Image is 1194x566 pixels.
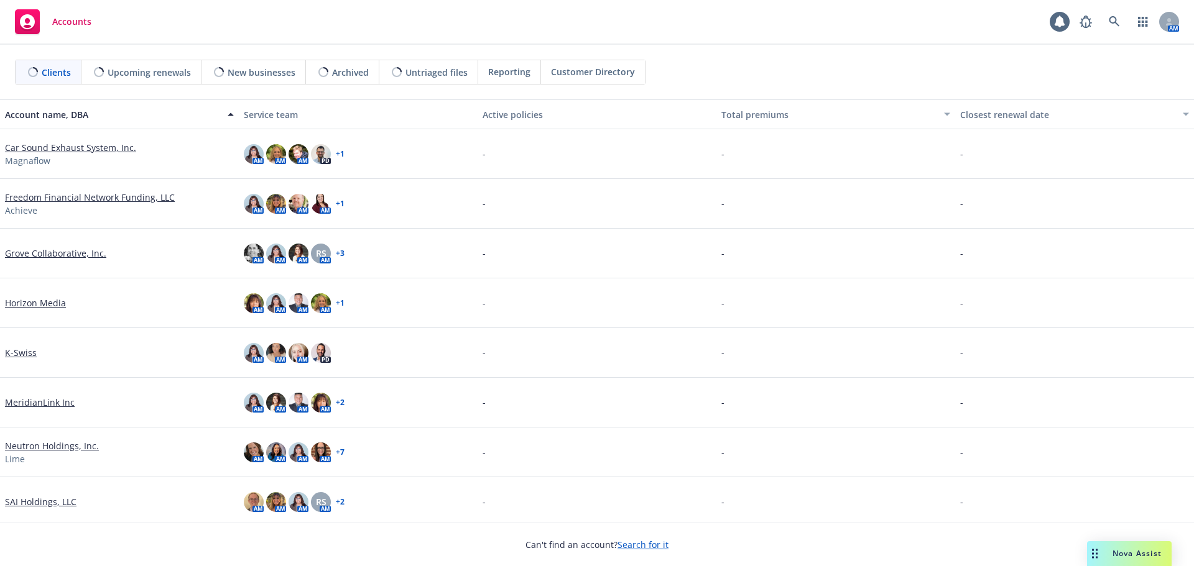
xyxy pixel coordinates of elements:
span: New businesses [228,66,295,79]
img: photo [289,244,308,263]
img: photo [266,343,286,363]
span: - [960,197,963,210]
span: Reporting [488,65,530,78]
a: Grove Collaborative, Inc. [5,247,106,260]
div: Active policies [483,108,711,121]
img: photo [266,442,286,462]
span: - [721,296,724,309]
span: - [483,197,486,210]
span: Clients [42,66,71,79]
a: + 1 [336,150,345,158]
img: photo [244,244,264,263]
button: Service team [239,99,478,129]
img: photo [266,293,286,313]
span: - [721,247,724,260]
div: Total premiums [721,108,937,121]
span: - [721,495,724,508]
a: + 1 [336,200,345,208]
img: photo [289,194,308,214]
span: - [483,147,486,160]
span: RS [316,247,326,260]
a: SAI Holdings, LLC [5,495,76,508]
div: Service team [244,108,473,121]
a: Search for it [618,539,669,550]
span: RS [316,495,326,508]
button: Closest renewal date [955,99,1194,129]
span: - [960,396,963,409]
a: Horizon Media [5,296,66,309]
div: Drag to move [1087,541,1103,566]
span: - [483,495,486,508]
span: Lime [5,452,25,465]
a: Switch app [1131,9,1155,34]
img: photo [311,144,331,164]
img: photo [244,442,264,462]
img: photo [289,343,308,363]
button: Active policies [478,99,716,129]
a: K-Swiss [5,346,37,359]
a: + 1 [336,299,345,307]
img: photo [311,194,331,214]
button: Total premiums [716,99,955,129]
a: + 3 [336,250,345,257]
a: Neutron Holdings, Inc. [5,439,99,452]
img: photo [244,343,264,363]
img: photo [289,393,308,413]
span: - [960,147,963,160]
span: Magnaflow [5,154,50,167]
span: - [960,346,963,359]
a: + 2 [336,498,345,506]
span: Untriaged files [405,66,468,79]
img: photo [244,293,264,313]
a: MeridianLink Inc [5,396,75,409]
img: photo [266,492,286,512]
span: - [483,247,486,260]
img: photo [266,144,286,164]
a: Accounts [10,4,96,39]
button: Nova Assist [1087,541,1172,566]
img: photo [244,194,264,214]
div: Closest renewal date [960,108,1175,121]
div: Account name, DBA [5,108,220,121]
span: - [960,296,963,309]
img: photo [289,442,308,462]
a: + 7 [336,449,345,456]
span: - [721,445,724,459]
span: Archived [332,66,369,79]
span: - [721,197,724,210]
span: - [960,247,963,260]
span: - [721,396,724,409]
img: photo [266,244,286,263]
a: Freedom Financial Network Funding, LLC [5,191,175,204]
img: photo [244,492,264,512]
span: - [483,445,486,459]
a: Report a Bug [1073,9,1098,34]
img: photo [311,393,331,413]
a: Search [1102,9,1127,34]
span: Accounts [52,17,91,27]
span: - [721,346,724,359]
img: photo [311,442,331,462]
span: - [483,346,486,359]
img: photo [244,144,264,164]
span: - [483,296,486,309]
span: Can't find an account? [525,538,669,551]
span: Customer Directory [551,65,635,78]
span: Nova Assist [1113,548,1162,559]
span: Achieve [5,204,37,217]
img: photo [244,393,264,413]
span: - [960,495,963,508]
span: Upcoming renewals [108,66,191,79]
img: photo [289,293,308,313]
img: photo [289,492,308,512]
img: photo [311,343,331,363]
a: Car Sound Exhaust System, Inc. [5,141,136,154]
img: photo [289,144,308,164]
a: + 2 [336,399,345,406]
span: - [483,396,486,409]
span: - [960,445,963,459]
img: photo [266,393,286,413]
img: photo [266,194,286,214]
img: photo [311,293,331,313]
span: - [721,147,724,160]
